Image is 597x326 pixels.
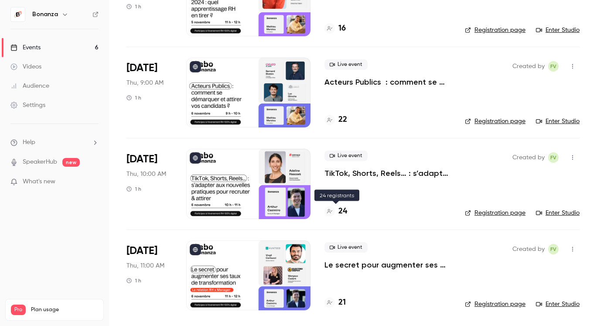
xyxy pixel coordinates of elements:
[465,300,525,309] a: Registration page
[324,77,451,87] a: Acteurs Publics : comment se démarquer et attirer vos candidats ?
[550,244,556,254] span: FV
[126,244,157,258] span: [DATE]
[10,101,45,110] div: Settings
[126,3,141,10] div: 1 h
[324,151,368,161] span: Live event
[31,306,98,313] span: Plan usage
[324,114,347,126] a: 22
[23,138,35,147] span: Help
[126,149,172,219] div: Nov 6 Thu, 10:00 AM (Europe/Paris)
[536,26,580,34] a: Enter Studio
[88,178,99,186] iframe: Noticeable Trigger
[465,117,525,126] a: Registration page
[548,61,559,72] span: Fabio Vilarinho
[324,23,346,34] a: 16
[338,297,346,309] h4: 21
[338,206,347,217] h4: 24
[512,61,545,72] span: Created by
[548,244,559,254] span: Fabio Vilarinho
[324,297,346,309] a: 21
[10,43,41,52] div: Events
[536,209,580,217] a: Enter Studio
[126,94,141,101] div: 1 h
[10,62,41,71] div: Videos
[126,277,141,284] div: 1 h
[126,185,141,192] div: 1 h
[11,305,26,315] span: Pro
[126,79,164,87] span: Thu, 9:00 AM
[550,61,556,72] span: FV
[23,158,57,167] a: SpeakerHub
[324,206,347,217] a: 24
[126,240,172,310] div: Nov 6 Thu, 11:00 AM (Europe/Paris)
[10,82,49,90] div: Audience
[338,114,347,126] h4: 22
[32,10,58,19] h6: Bonanza
[512,152,545,163] span: Created by
[126,170,166,178] span: Thu, 10:00 AM
[23,177,55,186] span: What's new
[11,7,25,21] img: Bonanza
[10,138,99,147] li: help-dropdown-opener
[324,59,368,70] span: Live event
[126,152,157,166] span: [DATE]
[550,152,556,163] span: FV
[126,58,172,127] div: Nov 6 Thu, 9:00 AM (Europe/Paris)
[548,152,559,163] span: Fabio Vilarinho
[536,117,580,126] a: Enter Studio
[465,26,525,34] a: Registration page
[338,23,346,34] h4: 16
[324,242,368,253] span: Live event
[62,158,80,167] span: new
[536,300,580,309] a: Enter Studio
[324,260,451,270] a: Le secret pour augmenter ses taux de transformation : la relation RH x Manager
[126,61,157,75] span: [DATE]
[512,244,545,254] span: Created by
[324,168,451,178] a: TikTok, Shorts, Reels… : s’adapter aux nouvelles pratiques pour recruter & attirer
[465,209,525,217] a: Registration page
[126,261,164,270] span: Thu, 11:00 AM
